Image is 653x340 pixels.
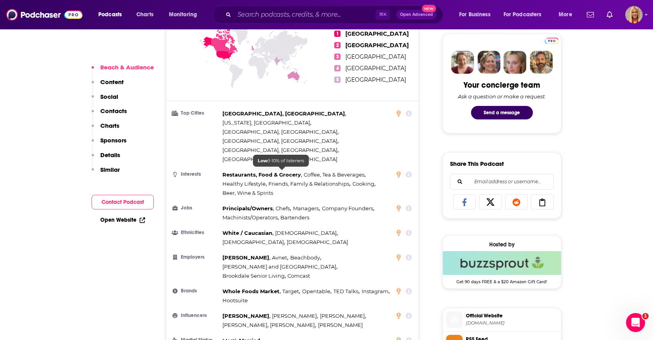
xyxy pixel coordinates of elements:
span: For Business [459,9,490,20]
a: Show notifications dropdown [584,8,597,21]
span: 1 [642,313,649,319]
span: , [276,204,291,213]
span: , [222,213,279,222]
span: restauranttechnologyguys.com [466,320,558,326]
span: , [222,179,267,188]
span: [PERSON_NAME] [222,313,269,319]
p: Contacts [100,107,127,115]
span: Open Advanced [400,13,433,17]
span: Beer, Wine & Spirits [222,190,273,196]
span: Opentable [302,288,330,294]
span: 5 [334,77,341,83]
span: , [222,271,286,280]
span: , [333,287,360,296]
span: TED Talks [333,288,358,294]
span: , [222,204,274,213]
span: Coffee, Tea & Beverages [304,171,364,178]
span: , [222,262,337,271]
a: Share on X/Twitter [479,194,502,209]
h3: Employers [173,255,219,260]
span: [PERSON_NAME] and [GEOGRAPHIC_DATA] [222,263,336,270]
span: , [222,321,268,330]
span: Avnet [272,254,287,261]
img: Sydney Profile [451,51,474,74]
img: Jules Profile [504,51,527,74]
button: Content [92,78,124,93]
span: Healthy Lifestyle [222,181,266,187]
span: [GEOGRAPHIC_DATA] [345,76,406,83]
p: Charts [100,122,119,129]
a: Charts [131,8,158,21]
span: Instagram [362,288,389,294]
span: Logged in as KymberleeBolden [625,6,643,23]
a: Open Website [100,217,145,223]
span: [GEOGRAPHIC_DATA], [GEOGRAPHIC_DATA] [222,129,337,135]
span: [GEOGRAPHIC_DATA], [GEOGRAPHIC_DATA] [222,138,337,144]
span: [PERSON_NAME] [222,254,269,261]
span: , [320,311,366,321]
span: [GEOGRAPHIC_DATA] [345,30,409,37]
span: For Podcasters [504,9,542,20]
span: , [362,287,390,296]
button: open menu [553,8,582,21]
button: open menu [454,8,500,21]
button: Similar [92,166,120,181]
span: [GEOGRAPHIC_DATA] [345,42,409,49]
span: , [222,253,270,262]
span: , [293,204,320,213]
p: Details [100,151,120,159]
span: 1-10% of listeners [258,158,304,163]
p: Content [100,78,124,86]
span: Chefs [276,205,290,211]
span: Cooking [352,181,374,187]
span: , [272,253,288,262]
span: Machinists/Operators [222,214,278,221]
span: , [272,311,318,321]
span: , [222,287,281,296]
span: [PERSON_NAME] [222,322,267,328]
iframe: Intercom live chat [626,313,645,332]
button: Show profile menu [625,6,643,23]
span: Target [282,288,299,294]
span: , [222,136,339,146]
h3: Share This Podcast [450,160,504,167]
span: [DEMOGRAPHIC_DATA] [287,239,348,245]
span: Podcasts [98,9,122,20]
span: [PERSON_NAME] [272,313,317,319]
h3: Influencers [173,313,219,318]
button: Contacts [92,107,127,122]
span: More [559,9,572,20]
a: Copy Link [531,194,554,209]
span: [DEMOGRAPHIC_DATA] [275,230,337,236]
p: Similar [100,166,120,173]
span: , [222,311,270,321]
img: Buzzsprout Deal: Get 90 days FREE & a $20 Amazon Gift Card! [443,251,561,275]
span: [DEMOGRAPHIC_DATA] [222,239,284,245]
input: Search podcasts, credits, & more... [234,8,375,21]
a: Pro website [545,36,559,44]
span: New [422,5,436,12]
span: , [290,253,321,262]
button: Charts [92,122,119,136]
span: White / Caucasian [222,230,272,236]
a: Share on Facebook [453,194,476,209]
span: Restaurants, Food & Grocery [222,171,301,178]
p: Sponsors [100,136,126,144]
h3: Ethnicities [173,230,219,235]
span: 1 [334,31,341,37]
span: Brookdale Senior Living [222,273,285,279]
span: Friends, Family & Relationships [268,181,349,187]
span: , [268,179,350,188]
span: , [222,238,285,247]
img: Podchaser - Follow, Share and Rate Podcasts [6,7,82,22]
span: [US_STATE], [GEOGRAPHIC_DATA] [222,119,310,126]
div: Hosted by [443,241,561,248]
button: Contact Podcast [92,195,154,209]
span: 2 [334,42,341,48]
span: [GEOGRAPHIC_DATA], [GEOGRAPHIC_DATA] [222,156,337,162]
h3: Top Cities [173,111,219,116]
span: Whole Foods Market [222,288,280,294]
span: [GEOGRAPHIC_DATA] [345,65,406,72]
input: Email address or username... [457,174,547,189]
